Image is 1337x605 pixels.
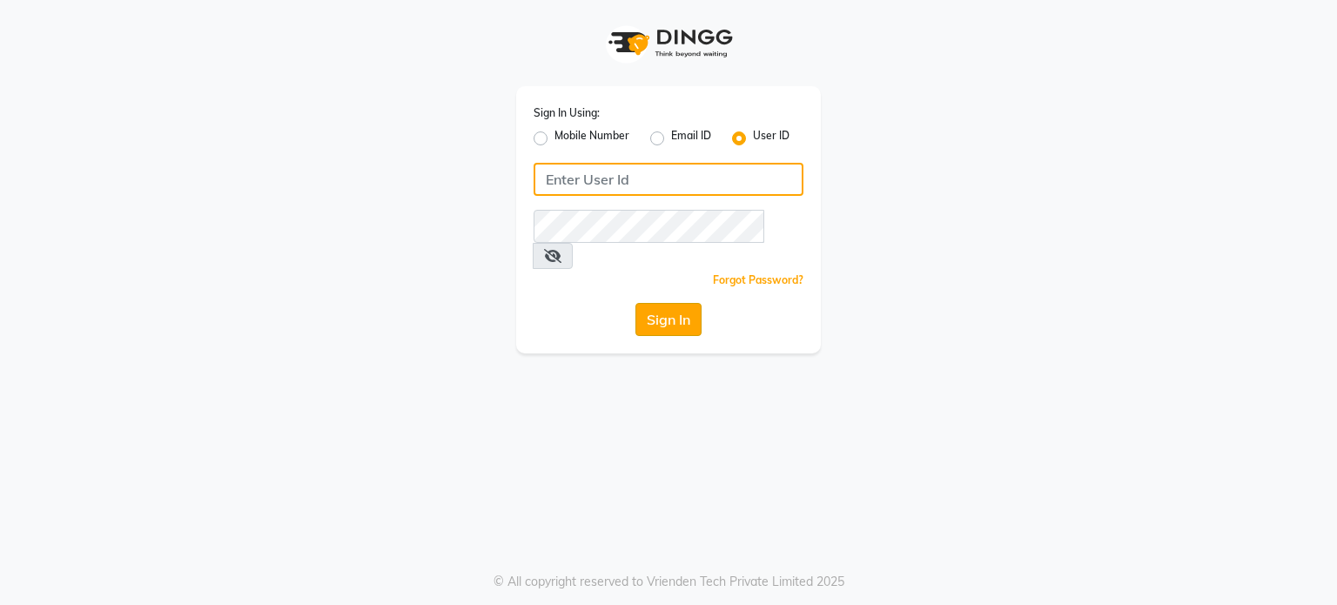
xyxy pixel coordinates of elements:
[554,128,629,149] label: Mobile Number
[635,303,702,336] button: Sign In
[534,163,803,196] input: Username
[753,128,789,149] label: User ID
[599,17,738,69] img: logo1.svg
[713,273,803,286] a: Forgot Password?
[534,105,600,121] label: Sign In Using:
[534,210,764,243] input: Username
[671,128,711,149] label: Email ID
